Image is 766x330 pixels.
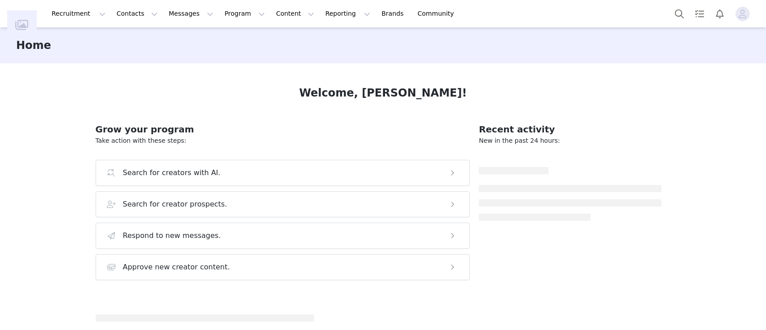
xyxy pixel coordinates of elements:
button: Content [271,4,320,24]
h2: Recent activity [479,123,661,136]
h3: Search for creators with AI. [123,167,221,178]
a: Tasks [690,4,709,24]
a: Brands [376,4,411,24]
button: Recruitment [46,4,111,24]
h3: Home [16,37,51,53]
button: Respond to new messages. [96,223,470,249]
button: Messages [163,4,219,24]
h3: Search for creator prospects. [123,199,228,210]
button: Program [219,4,270,24]
button: Notifications [710,4,730,24]
button: Profile [730,7,759,21]
button: Search [670,4,689,24]
div: avatar [738,7,747,21]
h1: Welcome, [PERSON_NAME]! [299,85,467,101]
button: Reporting [320,4,376,24]
h3: Approve new creator content. [123,262,230,273]
p: New in the past 24 hours: [479,136,661,145]
button: Approve new creator content. [96,254,470,280]
button: Search for creator prospects. [96,191,470,217]
button: Contacts [111,4,163,24]
button: Search for creators with AI. [96,160,470,186]
h3: Respond to new messages. [123,230,221,241]
a: Community [412,4,464,24]
h2: Grow your program [96,123,470,136]
p: Take action with these steps: [96,136,470,145]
